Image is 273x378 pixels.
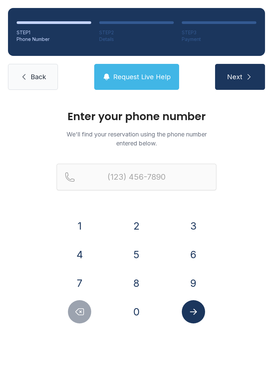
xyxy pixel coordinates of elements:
[227,72,242,82] span: Next
[57,111,216,122] h1: Enter your phone number
[182,36,256,43] div: Payment
[125,214,148,238] button: 2
[68,300,91,323] button: Delete number
[17,29,91,36] div: STEP 1
[57,130,216,148] p: We'll find your reservation using the phone number entered below.
[182,272,205,295] button: 9
[125,300,148,323] button: 0
[182,243,205,266] button: 6
[68,214,91,238] button: 1
[125,243,148,266] button: 5
[182,29,256,36] div: STEP 3
[182,214,205,238] button: 3
[182,300,205,323] button: Submit lookup form
[68,272,91,295] button: 7
[125,272,148,295] button: 8
[57,164,216,190] input: Reservation phone number
[17,36,91,43] div: Phone Number
[68,243,91,266] button: 4
[113,72,171,82] span: Request Live Help
[99,36,174,43] div: Details
[31,72,46,82] span: Back
[99,29,174,36] div: STEP 2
